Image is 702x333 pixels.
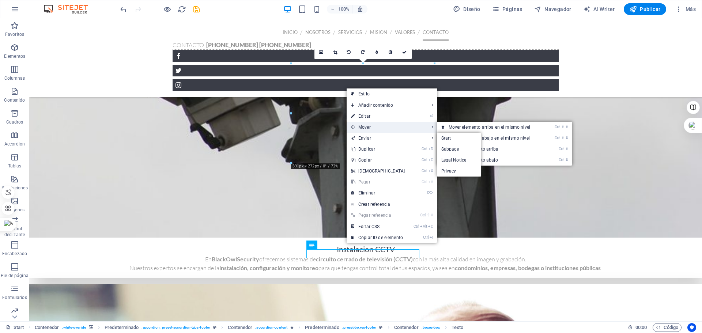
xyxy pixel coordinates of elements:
a: Haz clic para cancelar la selección y doble clic para abrir páginas [6,323,24,332]
a: CtrlX[DEMOGRAPHIC_DATA] [347,166,409,177]
i: I [430,235,433,240]
h6: 100% [338,5,350,14]
span: AI Writer [583,5,615,13]
i: ⌦ [427,190,433,195]
i: Alt [420,224,427,229]
i: Ctrl [555,125,561,129]
span: . accordion .preset-accordion-tabs-footer [141,323,210,332]
i: Ctrl [422,158,427,162]
a: Ctrl⇧⬇Mover elemento abajo en el mismo nivel [437,133,545,144]
span: Más [675,5,696,13]
button: Navegador [531,3,574,15]
img: Editor Logo [42,5,97,14]
button: reload [177,5,186,14]
a: ⏎Editar [347,111,409,122]
span: Código [656,323,678,332]
span: . preset-boxes-footer [342,323,377,332]
a: Subpage [437,144,481,155]
i: Al redimensionar, ajustar el nivel de zoom automáticamente para ajustarse al dispositivo elegido. [357,6,363,12]
a: Confirmar ( Ctrl ⏎ ) [398,45,412,59]
i: ⏎ [430,114,433,118]
span: Diseño [453,5,480,13]
button: save [192,5,201,14]
a: Estilo [347,88,437,99]
i: ⇧ [561,136,565,140]
span: Haz clic para seleccionar y doble clic para editar [394,323,419,332]
i: Guardar (Ctrl+S) [192,5,201,14]
button: 100% [327,5,353,14]
i: Ctrl [420,213,426,217]
i: Ctrl [422,169,427,173]
i: El elemento contiene una animación [290,325,294,329]
span: Haz clic para seleccionar y doble clic para editar [105,323,139,332]
p: Encabezado [2,251,27,257]
button: Haz clic para salir del modo de previsualización y seguir editando [163,5,171,14]
a: CtrlVPegar [347,177,409,188]
span: 00 00 [635,323,647,332]
a: Selecciona archivos del administrador de archivos, de la galería de fotos o carga archivo(s) [314,45,328,59]
button: Más [672,3,699,15]
i: Este elemento es un preajuste personalizable [213,325,216,329]
a: Enviar [347,133,426,144]
i: ⇧ [427,213,430,217]
a: CtrlDDuplicar [347,144,409,155]
button: undo [119,5,128,14]
p: Elementos [4,53,25,59]
i: D [428,147,433,151]
i: C [428,224,433,229]
span: Páginas [492,5,522,13]
span: Añadir contenido [347,100,426,111]
button: Usercentrics [687,323,696,332]
p: Formularios [2,295,27,300]
i: X [428,169,433,173]
i: Ctrl [423,235,429,240]
p: Contenido [4,97,25,103]
span: Haz clic para seleccionar y doble clic para editar [305,323,339,332]
p: Prestaciones [1,185,27,191]
p: Favoritos [5,31,24,37]
a: Ctrl⇧VPegar referencia [347,210,409,221]
button: Publicar [624,3,667,15]
i: ⬇ [565,136,569,140]
p: Tablas [8,163,22,169]
button: Código [653,323,682,332]
i: Este elemento es un preajuste personalizable [379,325,382,329]
i: Ctrl [422,147,427,151]
span: . white-overide [62,323,86,332]
i: Ctrl [414,224,419,229]
button: Páginas [489,3,525,15]
button: Diseño [450,3,483,15]
a: Ctrl⇧⬆Mover elemento arriba en el mismo nivel [437,122,545,133]
i: Volver a cargar página [178,5,186,14]
span: Publicar [630,5,661,13]
i: V [428,179,433,184]
a: Ctrl⬇Mover el elemento abajo [437,155,545,166]
i: Ctrl [559,158,565,162]
a: Ctrl⬆Mover el elemento arriba [437,144,545,155]
span: Haz clic para seleccionar y doble clic para editar [35,323,59,332]
p: Accordion [4,141,25,147]
span: Haz clic para seleccionar y doble clic para editar [452,323,463,332]
h6: Tiempo de la sesión [628,323,647,332]
nav: breadcrumb [35,323,464,332]
i: Deshacer: Añadir elemento (Ctrl+Z) [119,5,128,14]
p: Columnas [4,75,25,81]
button: AI Writer [580,3,618,15]
a: CtrlCCopiar [347,155,409,166]
a: Girar 90° a la derecha [356,45,370,59]
i: Este elemento contiene un fondo [89,325,93,329]
a: Escala de grises [384,45,398,59]
i: ⬆ [565,147,569,151]
p: Imágenes [5,207,24,213]
i: V [431,213,433,217]
span: . boxes-box [422,323,440,332]
i: C [428,158,433,162]
i: Ctrl [555,136,561,140]
span: : [641,325,642,330]
i: ⬇ [565,158,569,162]
a: Girar 90° a la izquierda [342,45,356,59]
a: CtrlAltCEditar CSS [347,221,409,232]
i: ⇧ [561,125,565,129]
a: ⌦Eliminar [347,188,409,198]
a: Desenfoque [370,45,384,59]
